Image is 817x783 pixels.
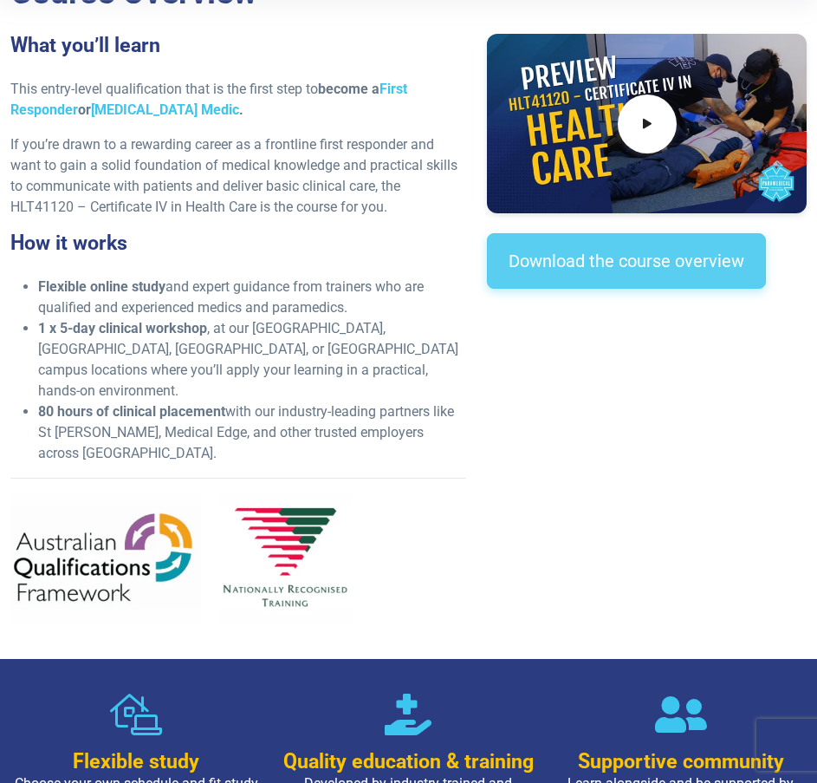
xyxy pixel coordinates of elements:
[38,277,466,318] li: and expert guidance from trainers who are qualified and experienced medics and paramedics.
[10,34,466,58] h3: What you’ll learn
[38,403,225,420] strong: 80 hours of clinical placement
[282,750,534,774] h3: Quality education & training
[555,750,807,774] h3: Supportive community
[38,278,165,295] strong: Flexible online study
[38,320,207,336] strong: 1 x 5-day clinical workshop
[10,134,466,218] p: If you’re drawn to a rewarding career as a frontline first responder and want to gain a solid fou...
[487,351,807,456] iframe: EmbedSocial Universal Widget
[10,79,466,121] p: This entry-level qualification that is the first step to
[10,81,407,118] strong: become a or .
[91,101,239,118] a: [MEDICAL_DATA] Medic
[487,233,766,289] a: Download the course overview
[10,232,466,256] h3: How it works
[38,318,466,401] li: , at our [GEOGRAPHIC_DATA], [GEOGRAPHIC_DATA], [GEOGRAPHIC_DATA], or [GEOGRAPHIC_DATA] campus loc...
[38,401,466,464] li: with our industry-leading partners like St [PERSON_NAME], Medical Edge, and other trusted employe...
[10,81,407,118] a: First Responder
